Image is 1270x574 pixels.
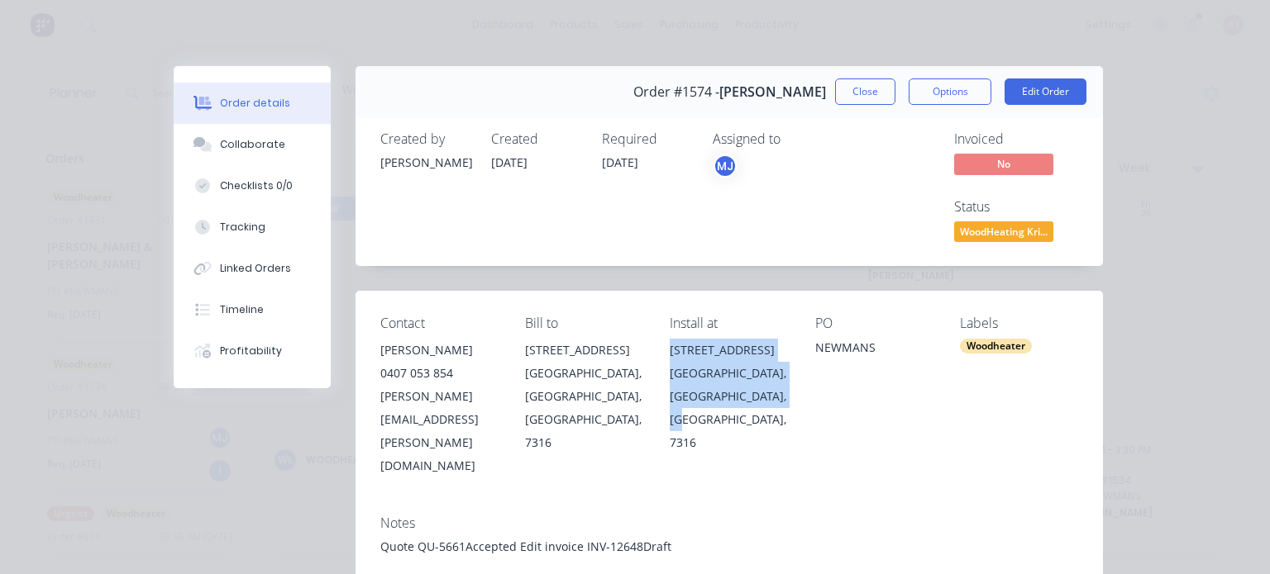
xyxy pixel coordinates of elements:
[220,344,282,358] div: Profitability
[960,315,1078,331] div: Labels
[380,339,499,477] div: [PERSON_NAME]0407 053 854[PERSON_NAME][EMAIL_ADDRESS][PERSON_NAME][DOMAIN_NAME]
[380,515,1078,531] div: Notes
[815,315,933,331] div: PO
[380,538,1078,555] div: Quote QU-5661Accepted Edit invoice INV-12648Draft
[174,330,331,372] button: Profitability
[670,339,788,454] div: [STREET_ADDRESS][GEOGRAPHIC_DATA], [GEOGRAPHIC_DATA], [GEOGRAPHIC_DATA], 7316
[909,78,991,105] button: Options
[380,339,499,362] div: [PERSON_NAME]
[954,221,1053,242] span: WoodHeating Kri...
[174,124,331,165] button: Collaborate
[380,131,471,147] div: Created by
[602,154,638,170] span: [DATE]
[220,261,291,276] div: Linked Orders
[525,362,643,454] div: [GEOGRAPHIC_DATA], [GEOGRAPHIC_DATA], [GEOGRAPHIC_DATA], 7316
[525,315,643,331] div: Bill to
[174,165,331,206] button: Checklists 0/0
[1005,78,1086,105] button: Edit Order
[670,315,788,331] div: Install at
[174,83,331,124] button: Order details
[713,131,878,147] div: Assigned to
[960,339,1032,353] div: Woodheater
[525,339,643,454] div: [STREET_ADDRESS][GEOGRAPHIC_DATA], [GEOGRAPHIC_DATA], [GEOGRAPHIC_DATA], 7316
[954,199,1078,215] div: Status
[220,220,265,235] div: Tracking
[719,84,826,100] span: [PERSON_NAME]
[713,154,738,178] button: MJ
[220,137,285,152] div: Collaborate
[815,339,933,362] div: NEWMANS
[670,362,788,454] div: [GEOGRAPHIC_DATA], [GEOGRAPHIC_DATA], [GEOGRAPHIC_DATA], 7316
[954,221,1053,246] button: WoodHeating Kri...
[954,154,1053,174] span: No
[491,131,582,147] div: Created
[602,131,693,147] div: Required
[491,154,528,170] span: [DATE]
[954,131,1078,147] div: Invoiced
[525,339,643,362] div: [STREET_ADDRESS]
[633,84,719,100] span: Order #1574 -
[380,315,499,331] div: Contact
[380,154,471,171] div: [PERSON_NAME]
[380,385,499,477] div: [PERSON_NAME][EMAIL_ADDRESS][PERSON_NAME][DOMAIN_NAME]
[670,339,788,362] div: [STREET_ADDRESS]
[220,178,293,193] div: Checklists 0/0
[174,248,331,289] button: Linked Orders
[174,206,331,248] button: Tracking
[174,289,331,330] button: Timeline
[220,96,290,111] div: Order details
[220,302,264,317] div: Timeline
[380,362,499,385] div: 0407 053 854
[835,78,895,105] button: Close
